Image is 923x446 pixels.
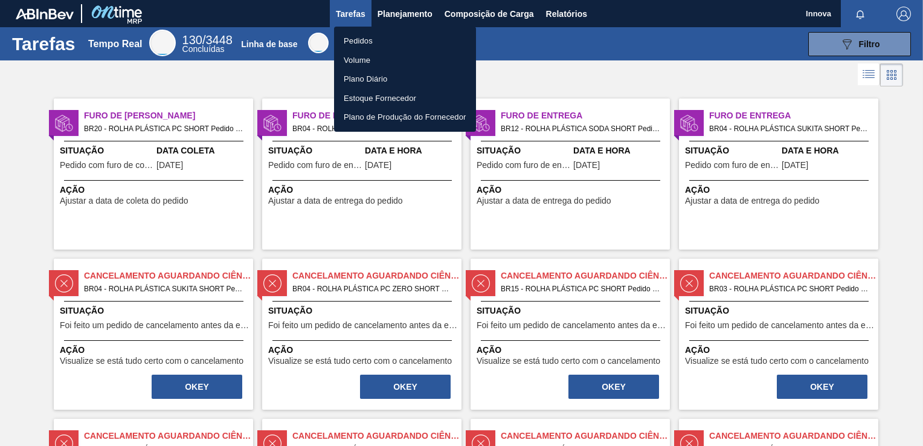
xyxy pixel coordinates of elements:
a: Estoque Fornecedor [334,89,476,108]
a: Plano de Produção do Fornecedor [334,108,476,127]
a: Pedidos [334,31,476,51]
a: Plano Diário [334,69,476,89]
a: Volume [334,51,476,70]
